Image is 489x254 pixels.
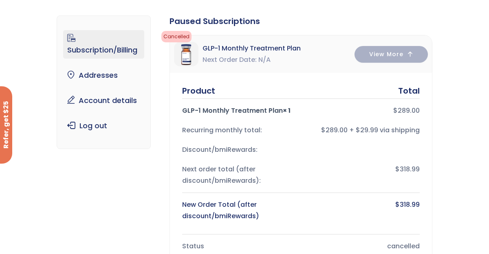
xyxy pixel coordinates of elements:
div: Product [182,85,215,96]
nav: Account pages [57,15,150,149]
div: $289.00 + $29.99 via shipping [306,125,420,136]
span: $ [395,200,400,209]
span: cancelled [161,31,192,42]
button: View More [355,46,428,63]
span: N/A [258,54,271,66]
div: Next order total (after discount/bmiRewards): [182,164,296,186]
span: Next Order Date [203,54,257,66]
img: GLP-1 Monthly Treatment Plan [174,42,198,66]
div: Status [182,241,296,252]
bdi: 318.99 [395,200,420,209]
div: New Order Total (after discount/bmiRewards) [182,199,296,222]
span: View More [369,52,403,57]
div: Paused Subscriptions [170,15,432,27]
span: $ [393,106,398,115]
div: $318.99 [306,164,420,186]
a: Log out [63,117,144,134]
div: Total [398,85,420,96]
bdi: 289.00 [393,106,420,115]
div: Discount/bmiRewards: [182,144,296,155]
a: Addresses [63,67,144,84]
div: GLP-1 Monthly Treatment Plan [182,105,296,116]
a: Account details [63,92,144,109]
div: cancelled [306,241,420,252]
a: Subscription/Billing [63,30,144,59]
div: Recurring monthly total: [182,125,296,136]
strong: × 1 [283,106,291,115]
